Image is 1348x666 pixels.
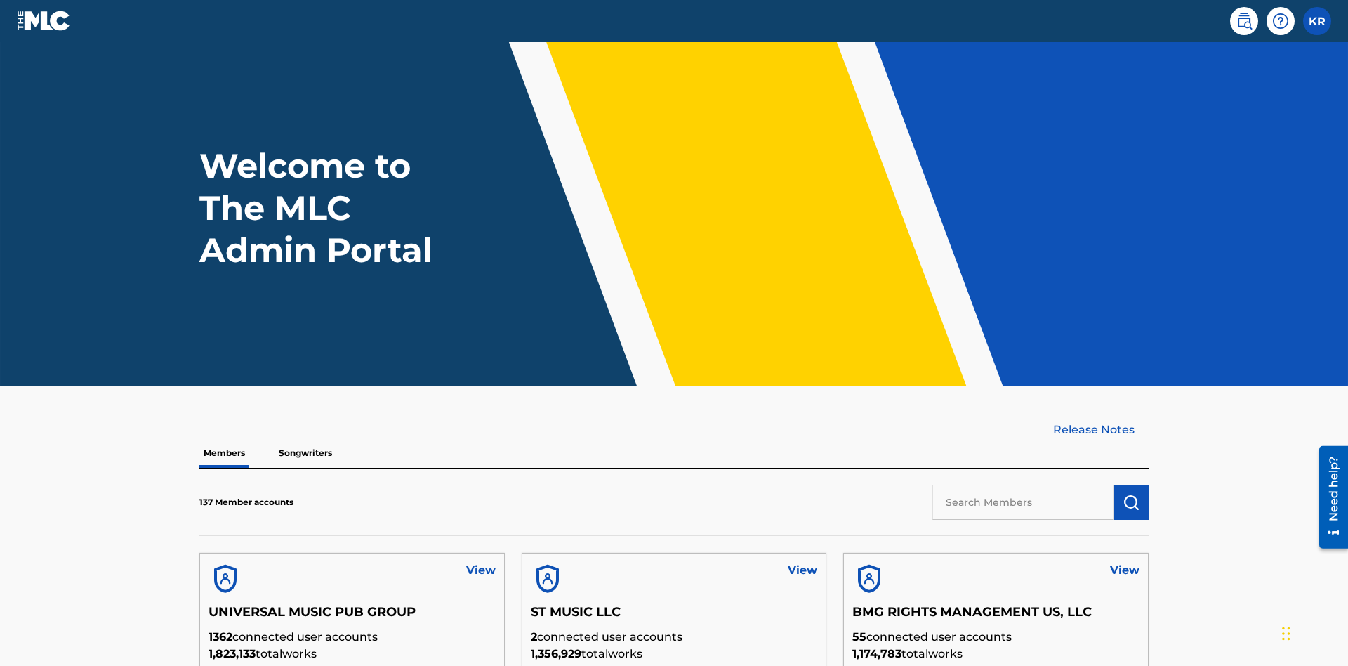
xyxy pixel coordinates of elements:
div: Help [1267,7,1295,35]
span: 1,356,929 [531,647,581,660]
span: 1,823,133 [209,647,256,660]
img: account [531,562,564,596]
p: connected user accounts [209,629,496,646]
iframe: Resource Center [1309,440,1348,556]
img: Search Works [1123,494,1139,511]
img: account [209,562,242,596]
img: search [1236,13,1253,30]
div: Drag [1282,613,1290,655]
a: View [466,562,496,579]
p: connected user accounts [852,629,1139,646]
p: Songwriters [275,438,336,468]
p: 137 Member accounts [199,496,293,509]
input: Search Members [932,485,1114,520]
h5: ST MUSIC LLC [531,604,818,629]
iframe: Chat Widget [1278,599,1348,666]
h5: BMG RIGHTS MANAGEMENT US, LLC [852,604,1139,629]
a: Release Notes [1053,422,1149,438]
a: View [1110,562,1139,579]
a: Public Search [1230,7,1258,35]
h5: UNIVERSAL MUSIC PUB GROUP [209,604,496,629]
span: 1,174,783 [852,647,901,660]
span: 2 [531,630,537,644]
img: account [852,562,886,596]
p: total works [209,646,496,662]
a: View [788,562,817,579]
img: help [1272,13,1289,30]
h1: Welcome to The MLC Admin Portal [199,145,462,271]
div: User Menu [1303,7,1331,35]
p: total works [531,646,818,662]
span: 1362 [209,630,232,644]
span: 55 [852,630,866,644]
p: total works [852,646,1139,662]
p: connected user accounts [531,629,818,646]
img: MLC Logo [17,11,71,31]
p: Members [199,438,249,468]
